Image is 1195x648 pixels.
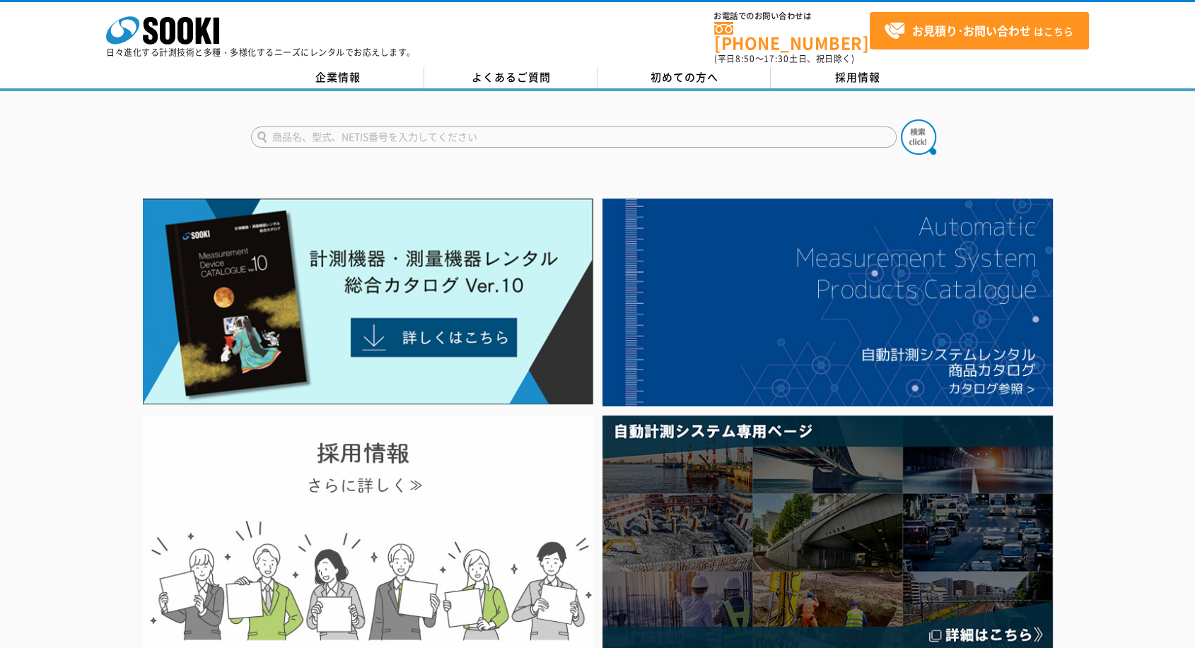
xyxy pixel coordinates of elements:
[764,52,789,65] span: 17:30
[251,126,897,148] input: 商品名、型式、NETIS番号を入力してください
[251,67,424,88] a: 企業情報
[735,52,755,65] span: 8:50
[912,22,1031,39] strong: お見積り･お問い合わせ
[714,12,870,20] span: お電話でのお問い合わせは
[602,199,1053,406] img: 自動計測システムカタログ
[771,67,944,88] a: 採用情報
[143,199,593,405] img: Catalog Ver10
[424,67,597,88] a: よくあるご質問
[106,48,416,57] p: 日々進化する計測技術と多種・多様化するニーズにレンタルでお応えします。
[901,119,936,155] img: btn_search.png
[714,22,870,51] a: [PHONE_NUMBER]
[597,67,771,88] a: 初めての方へ
[870,12,1089,49] a: お見積り･お問い合わせはこちら
[714,52,854,65] span: (平日 ～ 土日、祝日除く)
[884,20,1073,42] span: はこちら
[651,69,718,85] span: 初めての方へ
